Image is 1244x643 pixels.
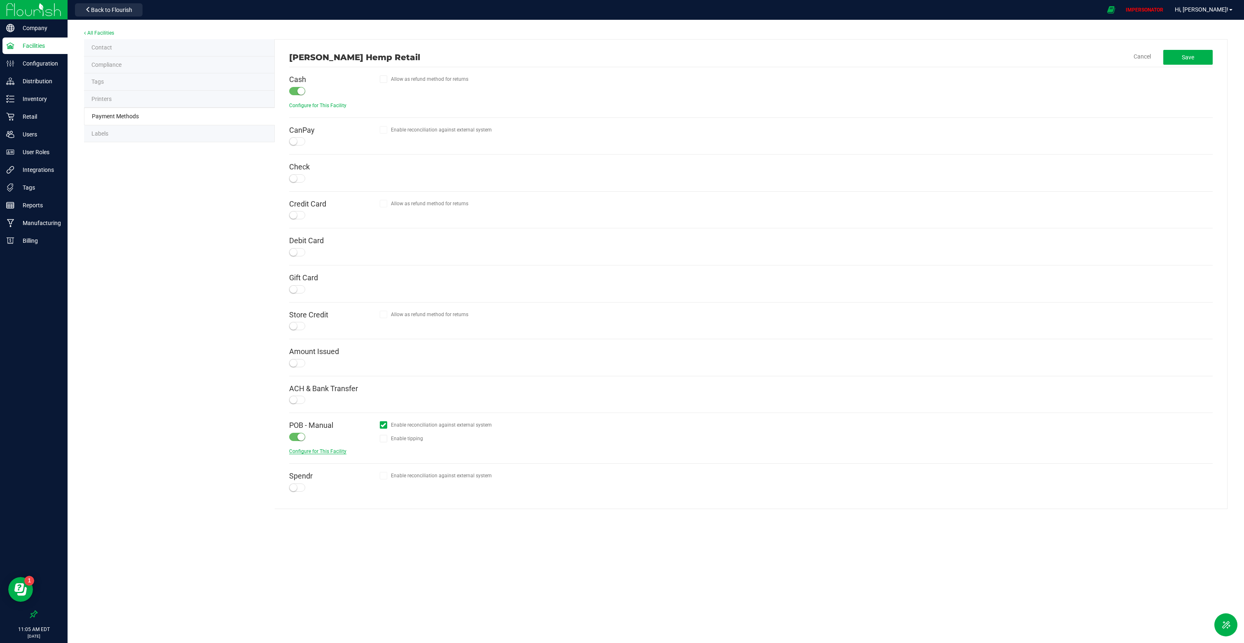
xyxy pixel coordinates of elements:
[289,200,380,208] h4: Credit Card
[289,360,306,366] form-toggle: Enabled for the facility
[14,129,64,139] p: Users
[289,397,306,403] form-toggle: Enabled for the facility
[91,61,122,68] span: State Registry
[6,130,14,138] inline-svg: Users
[391,126,492,134] span: Enable reconciliation against external system
[289,213,306,218] form-toggle: Enabled for the facility
[391,75,468,83] span: Allow as refund method for returns
[289,385,380,393] h4: ACH & Bank Transfer
[289,347,380,356] h4: Amount Issued
[391,435,423,442] span: Enable tipping
[289,311,380,319] h4: Store Credit
[391,311,468,318] span: Allow as refund method for returns
[91,7,132,13] span: Back to Flourish
[289,448,346,454] span: Configure for This Facility
[391,200,468,207] span: Allow as refund method for returns
[289,274,380,282] h4: Gift Card
[91,130,108,137] span: Label Maker
[14,23,64,33] p: Company
[1175,6,1228,13] span: Hi, [PERSON_NAME]!
[30,610,38,618] label: Pin the sidebar to full width on large screens
[8,577,33,602] iframe: Resource center
[6,183,14,192] inline-svg: Tags
[380,311,391,318] form-toggle: If checked, Store Credit will be an eligible customer refund method
[6,77,14,85] inline-svg: Distribution
[1134,52,1151,61] a: Cancel
[14,147,64,157] p: User Roles
[14,236,64,246] p: Billing
[1182,54,1194,61] span: Save
[4,633,64,639] p: [DATE]
[24,576,34,586] iframe: Resource center unread badge
[289,126,380,134] h4: CanPay
[380,421,391,429] form-toggle: If checked, daily POB - Manual totals can be reconciled against external system
[380,435,391,442] form-toggle: If checked, Flourish supports recording tips for POB - Manual transactions
[289,176,306,181] form-toggle: Enabled for the facility
[4,626,64,633] p: 11:05 AM EDT
[14,76,64,86] p: Distribution
[289,103,346,108] span: Configure for This Facility
[289,75,380,84] h4: Cash
[391,472,492,479] span: Enable reconciliation against external system
[289,249,306,255] form-toggle: Enabled for the facility
[289,138,306,144] form-toggle: Enabled for the facility
[92,113,139,120] span: Payment Methods
[380,472,391,479] form-toggle: If checked, daily Spendr totals can be reconciled against external system
[6,148,14,156] inline-svg: User Roles
[6,113,14,121] inline-svg: Retail
[14,94,64,104] p: Inventory
[289,485,306,490] form-toggle: Enabled for the facility
[6,219,14,227] inline-svg: Manufacturing
[75,3,143,16] button: Back to Flourish
[84,30,114,36] a: All Facilities
[14,59,64,68] p: Configuration
[1163,50,1213,65] button: Save
[14,165,64,175] p: Integrations
[289,434,306,440] form-toggle: Enabled for the facility
[91,96,112,102] span: Printers
[14,183,64,192] p: Tags
[6,95,14,103] inline-svg: Inventory
[289,163,380,171] h4: Check
[91,78,104,85] span: Tags
[6,237,14,245] inline-svg: Billing
[6,24,14,32] inline-svg: Company
[14,200,64,210] p: Reports
[91,44,112,51] span: Contact
[6,166,14,174] inline-svg: Integrations
[6,201,14,209] inline-svg: Reports
[380,75,391,83] form-toggle: If checked, Cash will be an eligible customer refund method
[1214,613,1237,636] button: Toggle Menu
[289,286,306,292] form-toggle: Enabled for the facility
[289,421,380,429] h4: POB - Manual
[289,323,306,329] form-toggle: Enabled for the facility
[289,472,380,480] h4: Spendr
[289,51,420,63] div: [PERSON_NAME] Hemp Retail
[6,59,14,68] inline-svg: Configuration
[6,42,14,50] inline-svg: Facilities
[289,237,380,245] h4: Debit Card
[14,218,64,228] p: Manufacturing
[380,126,391,134] form-toggle: If checked, daily CanPay totals can be reconciled against external system
[1122,6,1167,14] p: IMPERSONATOR
[1102,2,1120,18] span: Open Ecommerce Menu
[14,41,64,51] p: Facilities
[14,112,64,122] p: Retail
[391,421,492,429] span: Enable reconciliation against external system
[289,88,306,94] form-toggle: Enabled for the facility
[380,200,391,207] form-toggle: If checked, Credit Card will be an eligible customer refund method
